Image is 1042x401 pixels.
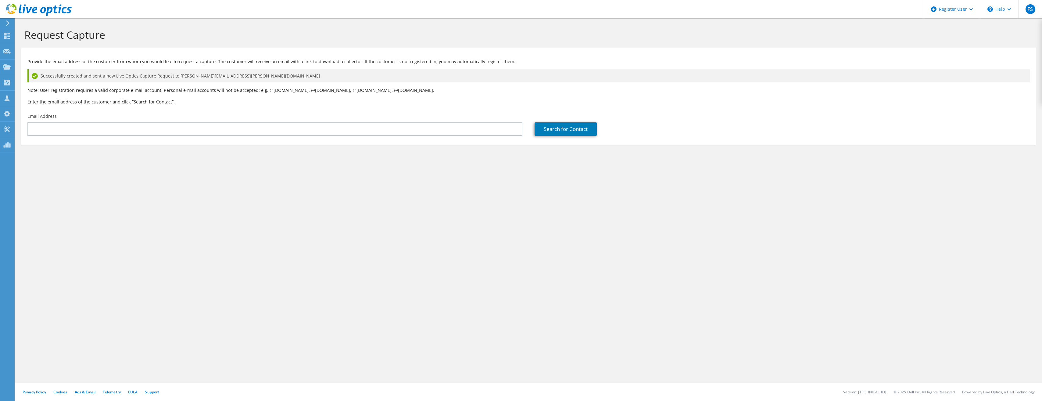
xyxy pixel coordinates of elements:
p: Note: User registration requires a valid corporate e-mail account. Personal e-mail accounts will ... [27,87,1030,94]
label: Email Address [27,113,57,119]
a: Support [145,389,159,395]
h1: Request Capture [24,28,1030,41]
span: FS [1026,4,1035,14]
h3: Enter the email address of the customer and click “Search for Contact”. [27,98,1030,105]
li: Version: [TECHNICAL_ID] [843,389,886,395]
a: Cookies [53,389,67,395]
li: © 2025 Dell Inc. All Rights Reserved [893,389,955,395]
p: Provide the email address of the customer from whom you would like to request a capture. The cust... [27,58,1030,65]
li: Powered by Live Optics, a Dell Technology [962,389,1035,395]
svg: \n [987,6,993,12]
a: Privacy Policy [23,389,46,395]
a: Search for Contact [535,122,597,136]
a: Telemetry [103,389,121,395]
span: Successfully created and sent a new Live Optics Capture Request to [PERSON_NAME][EMAIL_ADDRESS][P... [41,73,320,79]
a: Ads & Email [75,389,95,395]
a: EULA [128,389,138,395]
